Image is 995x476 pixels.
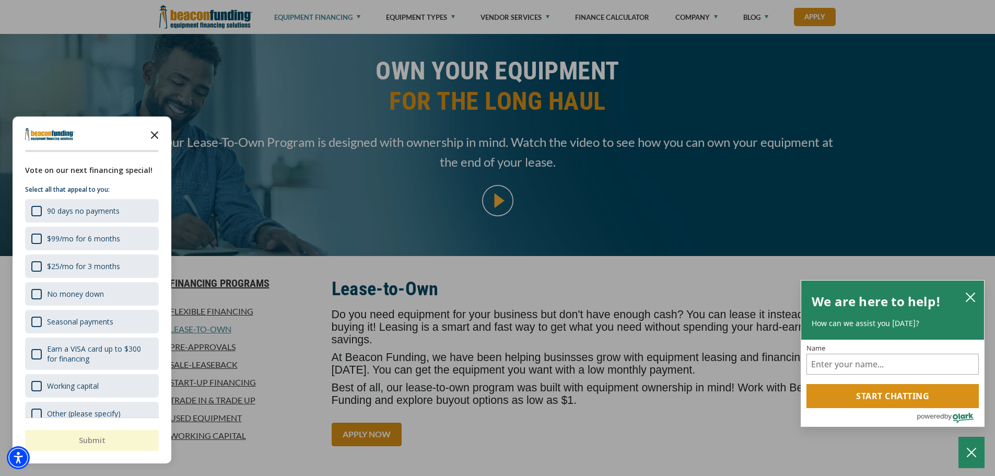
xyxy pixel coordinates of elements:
input: Name [806,354,979,375]
a: Powered by Olark - open in a new tab [917,409,984,426]
img: Company logo [25,128,74,141]
div: No money down [47,289,104,299]
div: Accessibility Menu [7,446,30,469]
h2: We are here to help! [812,291,941,312]
div: Working capital [47,381,99,391]
div: $99/mo for 6 months [25,227,159,250]
div: Earn a VISA card up to $300 for financing [47,344,153,364]
div: Vote on our next financing special! [25,165,159,176]
div: Seasonal payments [47,317,113,327]
div: Other (please specify) [47,409,121,419]
div: $25/mo for 3 months [25,254,159,278]
span: by [944,410,952,423]
button: Close the survey [144,124,165,145]
div: Working capital [25,374,159,398]
button: Submit [25,430,159,451]
div: 90 days no payments [47,206,120,216]
div: Earn a VISA card up to $300 for financing [25,338,159,370]
div: olark chatbox [801,280,985,427]
div: Survey [13,117,171,463]
p: How can we assist you [DATE]? [812,318,974,329]
div: Other (please specify) [25,402,159,425]
div: No money down [25,282,159,306]
button: Start chatting [806,384,979,408]
div: Seasonal payments [25,310,159,333]
button: close chatbox [962,289,979,304]
div: 90 days no payments [25,199,159,223]
div: $25/mo for 3 months [47,261,120,271]
label: Name [806,345,979,352]
div: $99/mo for 6 months [47,234,120,243]
button: Close Chatbox [958,437,985,468]
span: powered [917,410,944,423]
p: Select all that appeal to you: [25,184,159,195]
